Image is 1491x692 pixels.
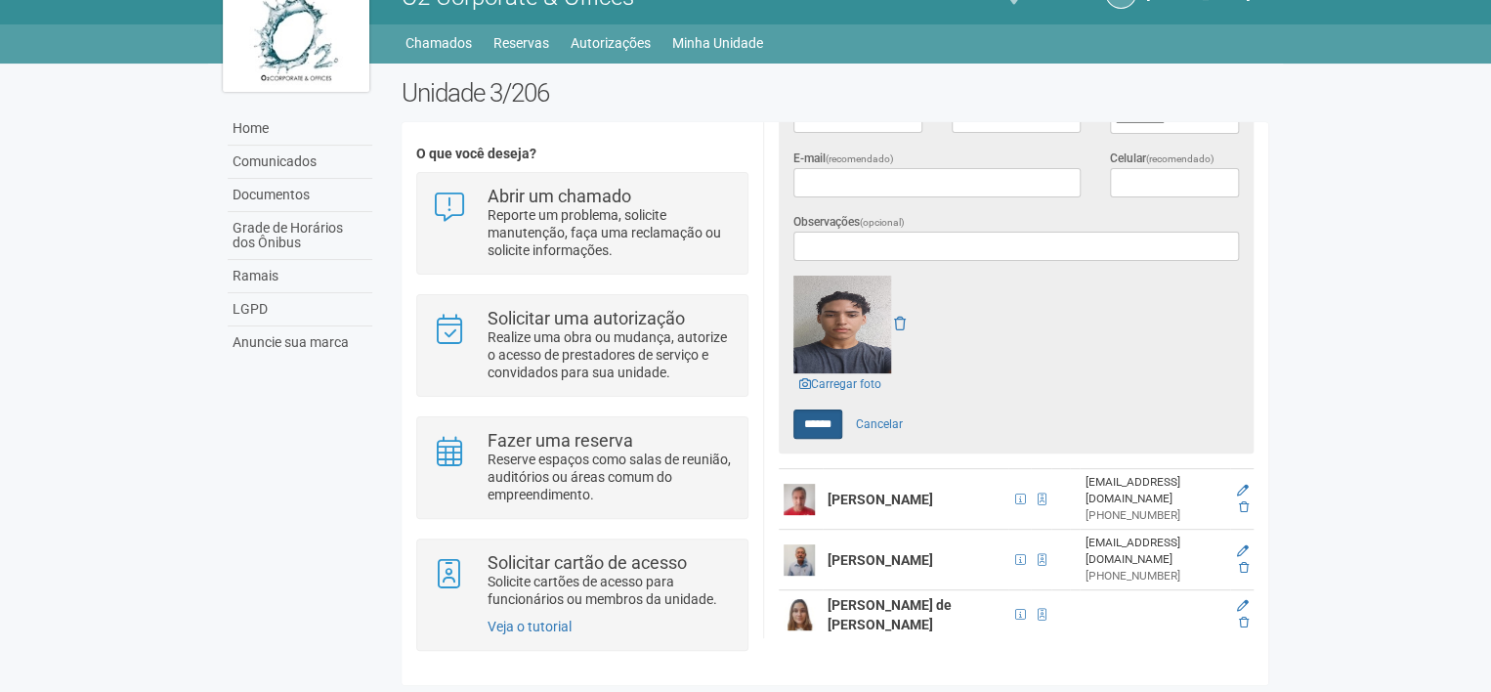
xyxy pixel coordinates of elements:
a: Solicitar cartão de acesso Solicite cartões de acesso para funcionários ou membros da unidade. [432,554,732,608]
a: Solicitar uma autorização Realize uma obra ou mudança, autorize o acesso de prestadores de serviç... [432,310,732,381]
a: Documentos [228,179,372,212]
a: Excluir membro [1239,616,1249,629]
div: [PHONE_NUMBER] [1085,507,1225,524]
a: Comunicados [228,146,372,179]
a: Excluir membro [1239,500,1249,514]
a: Home [228,112,372,146]
strong: [PERSON_NAME] [828,552,933,568]
img: GetFile [793,276,891,373]
a: Carregar foto [793,373,887,395]
a: Cancelar [845,410,914,439]
a: Ramais [228,260,372,293]
a: Veja o tutorial [488,619,572,634]
a: Reservas [493,29,549,57]
a: Editar membro [1237,599,1249,613]
strong: Solicitar uma autorização [488,308,685,328]
a: Anuncie sua marca [228,326,372,359]
strong: Fazer uma reserva [488,430,633,451]
span: (recomendado) [826,153,894,164]
img: user.png [784,599,815,630]
div: [EMAIL_ADDRESS][DOMAIN_NAME] [1085,474,1225,507]
p: Reporte um problema, solicite manutenção, faça uma reclamação ou solicite informações. [488,206,733,259]
p: Solicite cartões de acesso para funcionários ou membros da unidade. [488,573,733,608]
strong: [PERSON_NAME] de [PERSON_NAME] [828,597,952,632]
a: Autorizações [571,29,651,57]
span: (opcional) [860,217,905,228]
a: Editar membro [1237,484,1249,497]
a: Abrir um chamado Reporte um problema, solicite manutenção, faça uma reclamação ou solicite inform... [432,188,732,259]
a: Chamados [405,29,472,57]
label: Observações [793,213,905,232]
p: Realize uma obra ou mudança, autorize o acesso de prestadores de serviço e convidados para sua un... [488,328,733,381]
img: user.png [784,544,815,576]
a: Excluir membro [1239,561,1249,575]
strong: [PERSON_NAME] [828,492,933,507]
a: Editar membro [1237,544,1249,558]
strong: Solicitar cartão de acesso [488,552,687,573]
a: LGPD [228,293,372,326]
span: (recomendado) [1146,153,1214,164]
strong: Abrir um chamado [488,186,631,206]
img: user.png [784,484,815,515]
a: Remover [894,316,906,331]
div: [EMAIL_ADDRESS][DOMAIN_NAME] [1085,535,1225,568]
h4: O que você deseja? [416,147,747,161]
p: Reserve espaços como salas de reunião, auditórios ou áreas comum do empreendimento. [488,451,733,503]
a: Grade de Horários dos Ônibus [228,212,372,260]
div: [PHONE_NUMBER] [1085,568,1225,584]
a: Fazer uma reserva Reserve espaços como salas de reunião, auditórios ou áreas comum do empreendime... [432,432,732,503]
a: Minha Unidade [672,29,763,57]
label: E-mail [793,150,894,168]
h2: Unidade 3/206 [402,78,1268,108]
label: Celular [1110,150,1214,168]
